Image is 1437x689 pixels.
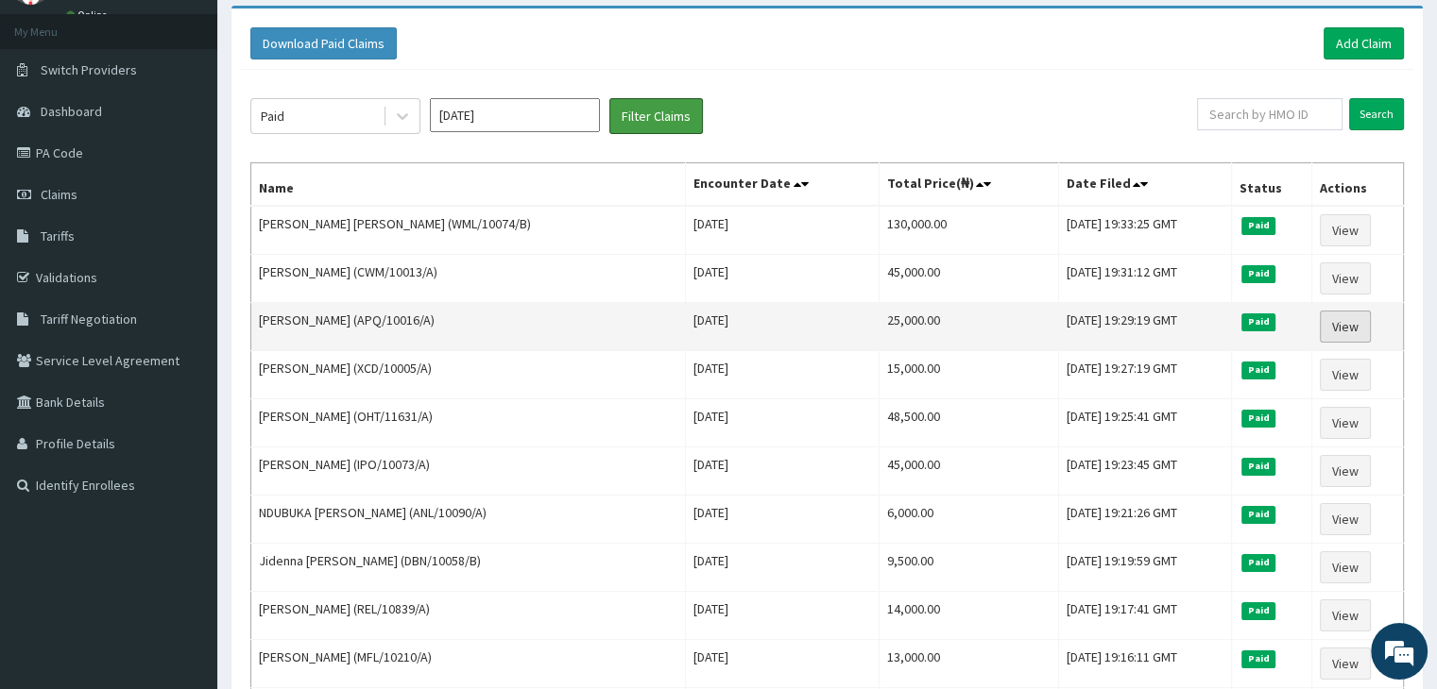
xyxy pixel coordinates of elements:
span: Dashboard [41,103,102,120]
td: 48,500.00 [880,399,1059,447]
a: View [1320,214,1371,246]
td: [DATE] [686,592,880,640]
td: [PERSON_NAME] [PERSON_NAME] (WML/10074/B) [251,206,686,255]
span: Paid [1241,313,1275,330]
td: 13,000.00 [880,640,1059,688]
a: Online [66,8,111,22]
td: 6,000.00 [880,496,1059,544]
td: [PERSON_NAME] (CWM/10013/A) [251,255,686,303]
span: Claims [41,186,77,203]
td: [DATE] [686,399,880,447]
td: Jidenna [PERSON_NAME] (DBN/10058/B) [251,544,686,592]
a: View [1320,311,1371,343]
td: [DATE] [686,303,880,351]
input: Search [1349,98,1404,130]
span: Paid [1241,410,1275,427]
td: [PERSON_NAME] (OHT/11631/A) [251,399,686,447]
td: [DATE] 19:33:25 GMT [1059,206,1232,255]
td: [DATE] [686,206,880,255]
textarea: Type your message and hit 'Enter' [9,476,360,542]
td: 14,000.00 [880,592,1059,640]
td: [DATE] 19:23:45 GMT [1059,447,1232,496]
a: View [1320,599,1371,631]
td: [DATE] [686,496,880,544]
span: We're online! [110,218,261,409]
td: [DATE] 19:25:41 GMT [1059,399,1232,447]
a: View [1320,551,1371,583]
span: Paid [1241,602,1275,619]
td: [DATE] [686,544,880,592]
a: Add Claim [1324,27,1404,59]
span: Paid [1241,265,1275,282]
td: [DATE] 19:27:19 GMT [1059,351,1232,399]
td: [DATE] 19:31:12 GMT [1059,255,1232,303]
span: Paid [1241,554,1275,571]
a: View [1320,262,1371,294]
th: Encounter Date [686,163,880,207]
span: Switch Providers [41,61,137,78]
img: d_794563401_company_1708531726252_794563401 [35,94,77,142]
th: Name [251,163,686,207]
div: Minimize live chat window [310,9,355,55]
input: Search by HMO ID [1197,98,1343,130]
a: View [1320,455,1371,487]
td: [DATE] 19:19:59 GMT [1059,544,1232,592]
td: [DATE] 19:16:11 GMT [1059,640,1232,688]
td: 9,500.00 [880,544,1059,592]
span: Tariffs [41,227,75,244]
a: View [1320,359,1371,391]
div: Chat with us now [98,106,317,130]
th: Actions [1311,163,1403,207]
input: Select Month and Year [430,98,600,132]
span: Paid [1241,506,1275,523]
td: [PERSON_NAME] (MFL/10210/A) [251,640,686,688]
th: Date Filed [1059,163,1232,207]
td: [PERSON_NAME] (IPO/10073/A) [251,447,686,496]
span: Paid [1241,458,1275,475]
td: [DATE] [686,447,880,496]
td: [DATE] 19:17:41 GMT [1059,592,1232,640]
td: [PERSON_NAME] (APQ/10016/A) [251,303,686,351]
span: Paid [1241,217,1275,234]
th: Status [1232,163,1312,207]
td: 15,000.00 [880,351,1059,399]
a: View [1320,503,1371,535]
td: [PERSON_NAME] (XCD/10005/A) [251,351,686,399]
td: 130,000.00 [880,206,1059,255]
span: Paid [1241,361,1275,378]
td: 25,000.00 [880,303,1059,351]
th: Total Price(₦) [880,163,1059,207]
span: Tariff Negotiation [41,311,137,328]
td: [DATE] [686,640,880,688]
td: [PERSON_NAME] (REL/10839/A) [251,592,686,640]
td: [DATE] [686,255,880,303]
button: Download Paid Claims [250,27,397,59]
a: View [1320,407,1371,439]
div: Paid [261,107,284,126]
td: [DATE] [686,351,880,399]
td: [DATE] 19:21:26 GMT [1059,496,1232,544]
button: Filter Claims [609,98,703,134]
td: [DATE] 19:29:19 GMT [1059,303,1232,351]
td: 45,000.00 [880,255,1059,303]
td: NDUBUKA [PERSON_NAME] (ANL/10090/A) [251,496,686,544]
a: View [1320,647,1371,680]
td: 45,000.00 [880,447,1059,496]
span: Paid [1241,650,1275,667]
